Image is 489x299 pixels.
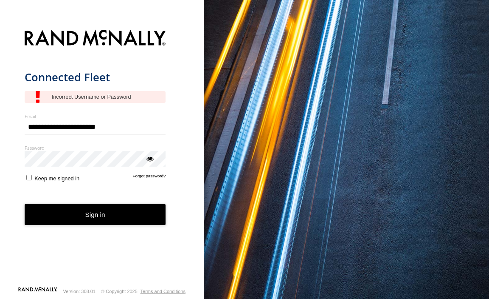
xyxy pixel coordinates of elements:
[133,174,166,182] a: Forgot password?
[25,113,166,120] label: Email
[18,287,57,296] a: Visit our Website
[25,204,166,225] button: Sign in
[101,289,185,294] div: © Copyright 2025 -
[63,289,96,294] div: Version: 308.01
[34,175,79,182] span: Keep me signed in
[25,70,166,84] h1: Connected Fleet
[25,25,180,286] form: main
[145,154,154,162] div: ViewPassword
[25,28,166,50] img: Rand McNally
[26,175,32,180] input: Keep me signed in
[141,289,185,294] a: Terms and Conditions
[25,145,166,151] label: Password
